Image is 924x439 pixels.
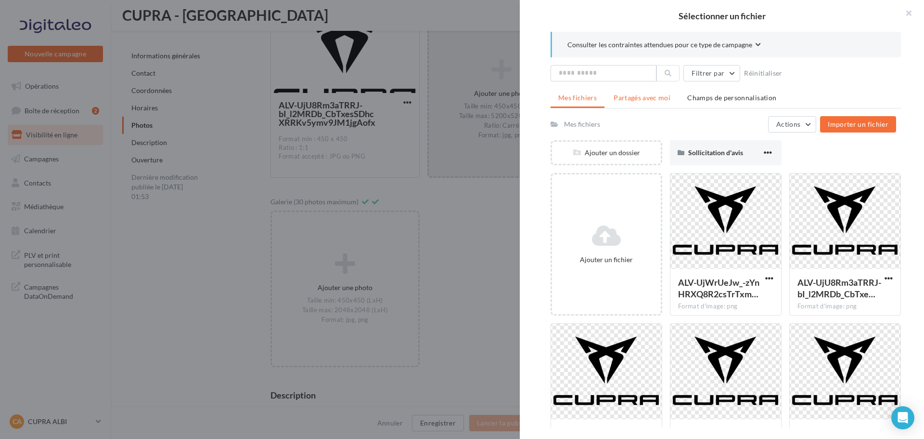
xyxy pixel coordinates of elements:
[776,120,800,128] span: Actions
[564,120,600,129] div: Mes fichiers
[688,148,743,157] span: Sollicitation d'avis
[683,65,740,81] button: Filtrer par
[567,40,761,52] button: Consulter les contraintes attendues pour ce type de campagne
[797,277,881,299] span: ALV-UjU8Rm3aTRRJ-bI_l2MRDb_CbTxesSDhcXRRKv5ymv9JM1jgAofx
[567,40,752,50] span: Consulter les contraintes attendues pour ce type de campagne
[678,277,759,299] span: ALV-UjWrUeJw_-zYnHRXQ8R2csTrTxmUb2WpC2n6KLIWRJhM2sYEQamM
[614,93,670,102] span: Partagés avec moi
[768,116,816,133] button: Actions
[891,406,914,429] div: Open Intercom Messenger
[740,67,786,79] button: Réinitialiser
[535,12,909,20] h2: Sélectionner un fichier
[828,120,888,128] span: Importer un fichier
[558,93,597,102] span: Mes fichiers
[797,302,893,311] div: Format d'image: png
[556,255,657,265] div: Ajouter un fichier
[820,116,896,133] button: Importer un fichier
[687,93,776,102] span: Champs de personnalisation
[678,302,773,311] div: Format d'image: png
[552,148,661,158] div: Ajouter un dossier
